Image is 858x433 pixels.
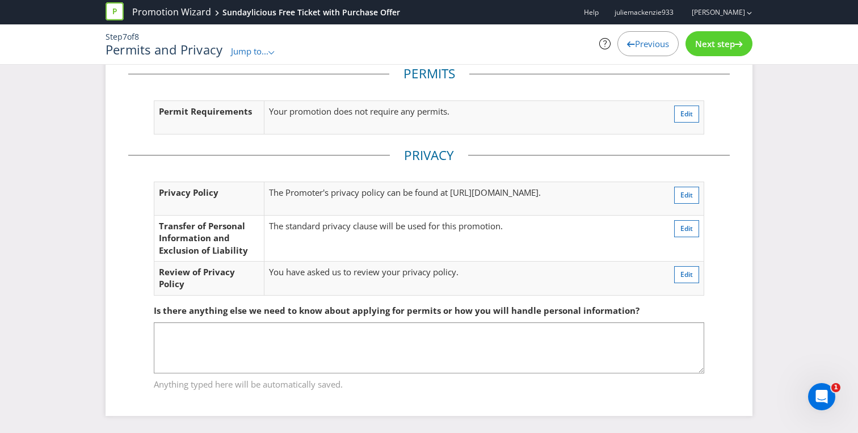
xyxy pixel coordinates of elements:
span: Edit [680,270,693,279]
a: [PERSON_NAME] [680,7,745,17]
span: Edit [680,224,693,233]
span: juliemackenzie933 [615,7,674,17]
button: Edit [674,266,699,283]
span: Previous [635,38,669,49]
span: The Promoter's privacy policy can be found at [269,187,448,198]
span: . [539,187,541,198]
span: 8 [134,31,139,42]
button: Edit [674,220,699,237]
td: Privacy Policy [154,182,264,215]
td: The standard privacy clause will be used for this promotion. [264,215,647,261]
a: Help [584,7,599,17]
span: Step [106,31,123,42]
span: Is there anything else we need to know about applying for permits or how you will handle personal... [154,305,640,316]
span: Edit [680,190,693,200]
span: Next step [695,38,735,49]
span: of [127,31,134,42]
button: Edit [674,187,699,204]
span: [URL][DOMAIN_NAME] [450,187,539,198]
iframe: Intercom live chat [808,383,835,410]
p: Your promotion does not require any permits. [269,106,621,117]
div: Sundaylicious Free Ticket with Purchase Offer [222,7,400,18]
span: 1 [831,383,840,392]
td: Permit Requirements [154,100,264,134]
td: You have asked us to review your privacy policy. [264,261,647,295]
span: Edit [680,109,693,119]
legend: Privacy [390,146,468,165]
td: Transfer of Personal Information and Exclusion of Liability [154,215,264,261]
td: Review of Privacy Policy [154,261,264,295]
button: Edit [674,106,699,123]
span: Jump to... [231,45,268,57]
h1: Permits and Privacy [106,43,222,56]
span: 7 [123,31,127,42]
a: Promotion Wizard [132,6,211,19]
span: Anything typed here will be automatically saved. [154,374,704,390]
